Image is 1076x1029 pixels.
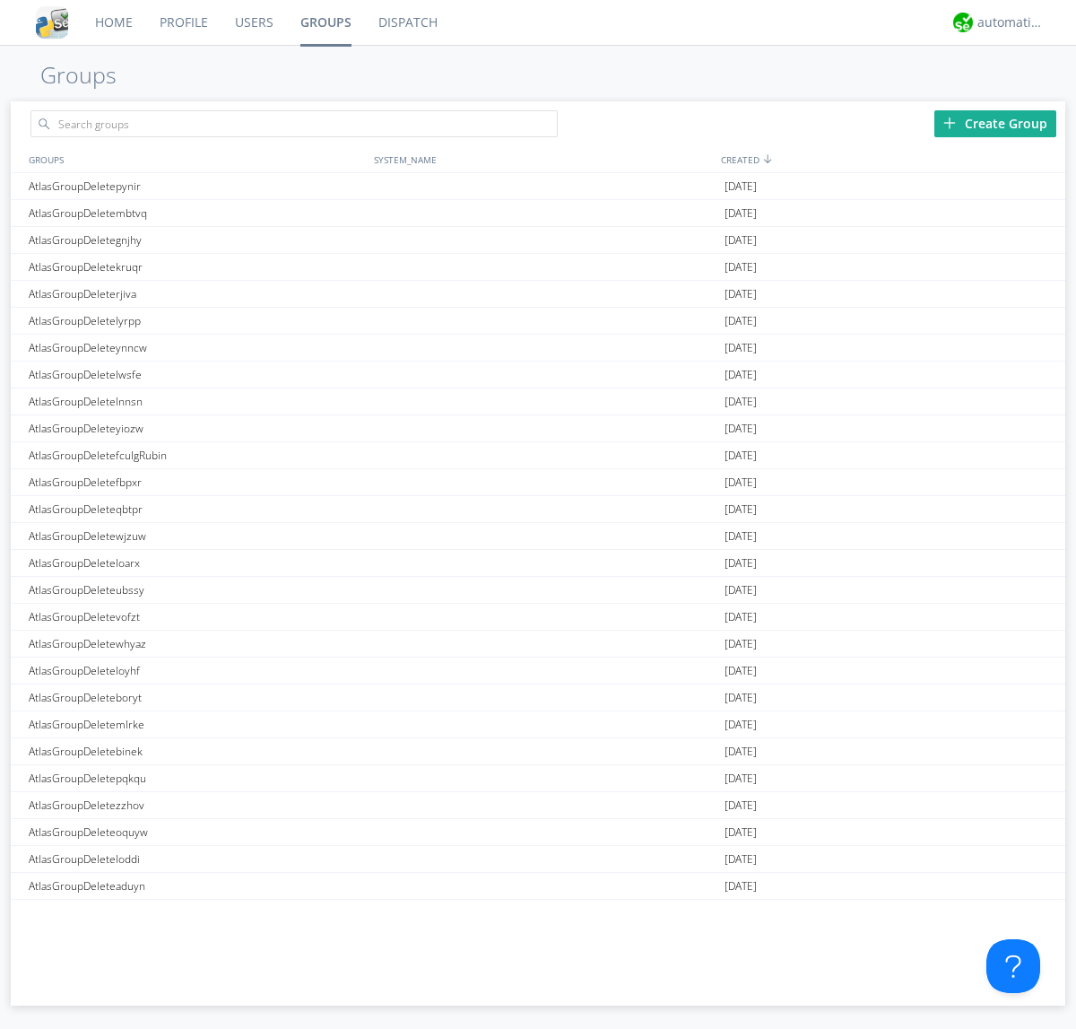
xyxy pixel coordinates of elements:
[725,604,757,631] span: [DATE]
[24,523,369,549] div: AtlasGroupDeletewjzuw
[24,658,369,684] div: AtlasGroupDeleteloyhf
[725,577,757,604] span: [DATE]
[24,388,369,414] div: AtlasGroupDeletelnnsn
[11,604,1065,631] a: AtlasGroupDeletevofzt[DATE]
[11,254,1065,281] a: AtlasGroupDeletekruqr[DATE]
[725,900,757,927] span: [DATE]
[11,523,1065,550] a: AtlasGroupDeletewjzuw[DATE]
[24,415,369,441] div: AtlasGroupDeleteyiozw
[11,308,1065,335] a: AtlasGroupDeletelyrpp[DATE]
[725,846,757,873] span: [DATE]
[725,281,757,308] span: [DATE]
[725,738,757,765] span: [DATE]
[24,227,369,253] div: AtlasGroupDeletegnjhy
[11,550,1065,577] a: AtlasGroupDeleteloarx[DATE]
[11,738,1065,765] a: AtlasGroupDeletebinek[DATE]
[725,442,757,469] span: [DATE]
[24,738,369,764] div: AtlasGroupDeletebinek
[725,200,757,227] span: [DATE]
[11,388,1065,415] a: AtlasGroupDeletelnnsn[DATE]
[24,200,369,226] div: AtlasGroupDeletembtvq
[725,631,757,658] span: [DATE]
[11,227,1065,254] a: AtlasGroupDeletegnjhy[DATE]
[725,335,757,362] span: [DATE]
[977,13,1045,31] div: automation+atlas
[11,173,1065,200] a: AtlasGroupDeletepynir[DATE]
[725,550,757,577] span: [DATE]
[24,335,369,361] div: AtlasGroupDeleteynncw
[24,604,369,630] div: AtlasGroupDeletevofzt
[11,846,1065,873] a: AtlasGroupDeleteloddi[DATE]
[24,254,369,280] div: AtlasGroupDeletekruqr
[24,496,369,522] div: AtlasGroupDeleteqbtpr
[725,685,757,711] span: [DATE]
[369,146,716,172] div: SYSTEM_NAME
[24,873,369,899] div: AtlasGroupDeleteaduyn
[953,13,973,32] img: d2d01cd9b4174d08988066c6d424eccd
[24,846,369,872] div: AtlasGroupDeleteloddi
[725,819,757,846] span: [DATE]
[24,765,369,791] div: AtlasGroupDeletepqkqu
[11,792,1065,819] a: AtlasGroupDeletezzhov[DATE]
[725,227,757,254] span: [DATE]
[934,110,1056,137] div: Create Group
[11,362,1065,388] a: AtlasGroupDeletelwsfe[DATE]
[24,173,369,199] div: AtlasGroupDeletepynir
[11,415,1065,442] a: AtlasGroupDeleteyiozw[DATE]
[24,631,369,657] div: AtlasGroupDeletewhyaz
[725,711,757,738] span: [DATE]
[11,711,1065,738] a: AtlasGroupDeletemlrke[DATE]
[36,6,68,39] img: cddb5a64eb264b2086981ab96f4c1ba7
[11,442,1065,469] a: AtlasGroupDeletefculgRubin[DATE]
[725,362,757,388] span: [DATE]
[11,335,1065,362] a: AtlasGroupDeleteynncw[DATE]
[725,523,757,550] span: [DATE]
[725,254,757,281] span: [DATE]
[11,765,1065,792] a: AtlasGroupDeletepqkqu[DATE]
[24,362,369,388] div: AtlasGroupDeletelwsfe
[11,819,1065,846] a: AtlasGroupDeleteoquyw[DATE]
[11,200,1065,227] a: AtlasGroupDeletembtvq[DATE]
[24,281,369,307] div: AtlasGroupDeleterjiva
[725,496,757,523] span: [DATE]
[11,900,1065,927] a: [PERSON_NAME][DATE]
[24,819,369,845] div: AtlasGroupDeleteoquyw
[725,765,757,792] span: [DATE]
[725,173,757,200] span: [DATE]
[24,469,369,495] div: AtlasGroupDeletefbpxr
[24,792,369,818] div: AtlasGroupDeletezzhov
[725,658,757,685] span: [DATE]
[11,577,1065,604] a: AtlasGroupDeleteubssy[DATE]
[11,873,1065,900] a: AtlasGroupDeleteaduyn[DATE]
[11,658,1065,685] a: AtlasGroupDeleteloyhf[DATE]
[986,939,1040,993] iframe: Toggle Customer Support
[11,685,1065,711] a: AtlasGroupDeleteboryt[DATE]
[24,146,365,172] div: GROUPS
[11,631,1065,658] a: AtlasGroupDeletewhyaz[DATE]
[11,281,1065,308] a: AtlasGroupDeleterjiva[DATE]
[24,442,369,468] div: AtlasGroupDeletefculgRubin
[725,469,757,496] span: [DATE]
[716,146,1065,172] div: CREATED
[30,110,558,137] input: Search groups
[24,711,369,737] div: AtlasGroupDeletemlrke
[943,117,956,129] img: plus.svg
[725,792,757,819] span: [DATE]
[11,496,1065,523] a: AtlasGroupDeleteqbtpr[DATE]
[24,577,369,603] div: AtlasGroupDeleteubssy
[11,469,1065,496] a: AtlasGroupDeletefbpxr[DATE]
[24,308,369,334] div: AtlasGroupDeletelyrpp
[725,388,757,415] span: [DATE]
[24,550,369,576] div: AtlasGroupDeleteloarx
[725,308,757,335] span: [DATE]
[725,873,757,900] span: [DATE]
[24,900,369,926] div: [PERSON_NAME]
[725,415,757,442] span: [DATE]
[24,685,369,711] div: AtlasGroupDeleteboryt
